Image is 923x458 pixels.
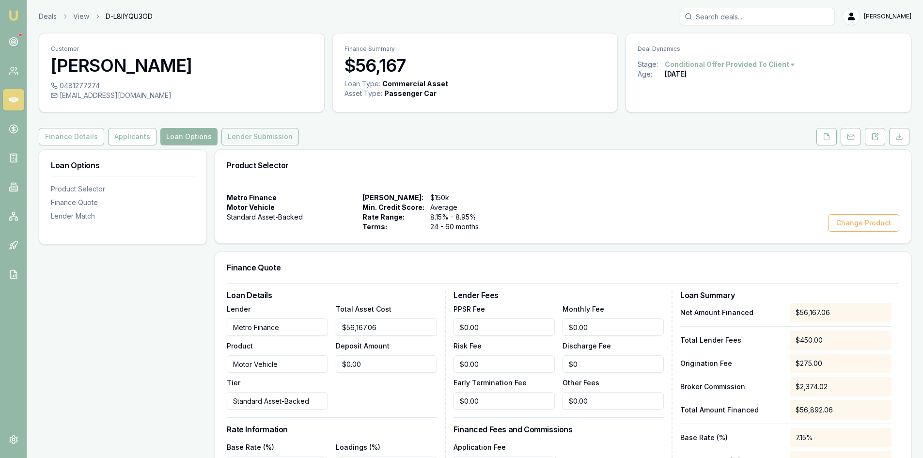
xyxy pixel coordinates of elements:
[790,303,892,322] div: $56,167.06
[563,318,664,336] input: $
[39,12,57,21] a: Deals
[106,12,153,21] span: D-L8IIYQU3OD
[384,89,437,98] div: Passenger Car
[790,400,892,420] div: $56,892.06
[344,45,606,53] p: Finance Summary
[336,355,437,373] input: $
[344,79,380,89] div: Loan Type:
[563,392,664,410] input: $
[454,291,664,299] h3: Lender Fees
[51,91,313,100] div: [EMAIL_ADDRESS][DOMAIN_NAME]
[563,305,604,313] label: Monthly Fee
[8,10,19,21] img: emu-icon-u.png
[227,264,899,271] h3: Finance Quote
[665,60,796,69] button: Conditional Offer Provided To Client
[227,443,274,451] label: Base Rate (%)
[362,203,424,212] span: Min. Credit Score:
[563,342,611,350] label: Discharge Fee
[39,128,106,145] a: Finance Details
[160,128,218,145] button: Loan Options
[227,212,303,222] span: Standard Asset-Backed
[227,426,437,433] h3: Rate Information
[227,193,277,203] span: Metro Finance
[680,291,892,299] h3: Loan Summary
[227,305,250,313] label: Lender
[344,56,606,75] h3: $56,167
[638,69,665,79] div: Age:
[454,426,664,433] h3: Financed Fees and Commissions
[665,69,687,79] div: [DATE]
[680,382,782,392] p: Broker Commission
[680,335,782,345] p: Total Lender Fees
[454,392,555,410] input: $
[382,79,448,89] div: Commercial Asset
[39,12,153,21] nav: breadcrumb
[454,355,555,373] input: $
[454,318,555,336] input: $
[454,305,485,313] label: PPSR Fee
[51,161,195,169] h3: Loan Options
[51,198,195,207] div: Finance Quote
[336,305,391,313] label: Total Asset Cost
[790,331,892,350] div: $450.00
[73,12,89,21] a: View
[430,193,494,203] span: $150k
[39,128,104,145] button: Finance Details
[344,89,382,98] div: Asset Type :
[638,45,899,53] p: Deal Dynamics
[362,222,424,232] span: Terms:
[563,379,599,387] label: Other Fees
[362,212,424,222] span: Rate Range:
[51,56,313,75] h3: [PERSON_NAME]
[158,128,219,145] a: Loan Options
[227,291,437,299] h3: Loan Details
[680,8,835,25] input: Search deals
[638,60,665,69] div: Stage:
[51,81,313,91] div: 0481277274
[864,13,911,20] span: [PERSON_NAME]
[680,308,782,317] p: Net Amount Financed
[680,433,782,442] p: Base Rate (%)
[336,342,390,350] label: Deposit Amount
[51,184,195,194] div: Product Selector
[362,193,424,203] span: [PERSON_NAME]:
[454,379,527,387] label: Early Termination Fee
[454,342,482,350] label: Risk Fee
[680,359,782,368] p: Origination Fee
[219,128,301,145] a: Lender Submission
[227,203,275,212] span: Motor Vehicle
[108,128,156,145] button: Applicants
[430,203,494,212] span: Average
[680,405,782,415] p: Total Amount Financed
[51,211,195,221] div: Lender Match
[790,428,892,447] div: 7.15%
[227,161,899,169] h3: Product Selector
[106,128,158,145] a: Applicants
[51,45,313,53] p: Customer
[454,443,506,451] label: Application Fee
[221,128,299,145] button: Lender Submission
[790,377,892,396] div: $2,374.02
[790,354,892,373] div: $275.00
[227,379,240,387] label: Tier
[430,212,494,222] span: 8.15% - 8.95%
[430,222,494,232] span: 24 - 60 months
[227,342,253,350] label: Product
[828,214,899,232] button: Change Product
[336,318,437,336] input: $
[563,355,664,373] input: $
[336,443,380,451] label: Loadings (%)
